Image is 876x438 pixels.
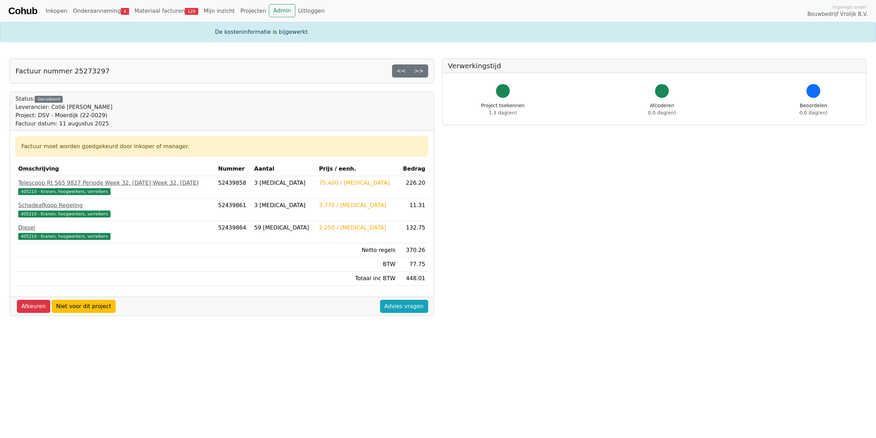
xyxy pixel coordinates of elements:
div: 3.770 / [MEDICAL_DATA] [319,201,395,210]
span: Ingelogd onder: [833,4,868,10]
td: Totaal inc BTW [316,272,398,286]
td: Netto regels [316,243,398,257]
td: 52439858 [215,176,252,198]
div: 75.400 / [MEDICAL_DATA] [319,179,395,187]
td: 11.31 [398,198,428,221]
div: Project: DSV - Moerdijk (22-0029) [15,111,113,120]
div: Factuur moet worden goedgekeurd door inkoper of manager. [21,142,422,151]
td: 226.20 [398,176,428,198]
div: 2.250 / [MEDICAL_DATA] [319,224,395,232]
div: Factuur datum: 11 augustus 2025 [15,120,113,128]
h5: Factuur nummer 25273297 [15,67,110,75]
div: Status: [15,95,113,128]
a: Mijn inzicht [201,4,238,18]
a: >> [410,64,428,78]
div: 3 [MEDICAL_DATA] [254,179,314,187]
div: Gecodeerd [35,96,63,103]
td: 52439861 [215,198,252,221]
th: Aantal [252,162,316,176]
a: Admin [269,4,295,17]
span: 405210 - Kranen, hoogwerkers, verreikers [18,188,110,195]
span: 0.0 dag(en) [648,110,676,115]
span: Bouwbedrijf Vrolijk B.V. [807,10,868,18]
span: 128 [185,8,198,15]
span: 1.3 dag(en) [489,110,517,115]
td: 448.01 [398,272,428,286]
a: Projecten [238,4,269,18]
th: Prijs / eenh. [316,162,398,176]
div: Leverancier: Collé [PERSON_NAME] [15,103,113,111]
td: BTW [316,257,398,272]
a: Niet voor dit project [52,300,116,313]
div: Schadeafkoop Regeling [18,201,213,210]
a: Uitloggen [295,4,327,18]
a: Inkopen [43,4,70,18]
a: Afkeuren [17,300,50,313]
a: Onderaanneming4 [70,4,132,18]
a: Telescoop Rt S65 9827 Periode Week 32, [DATE] Week 32, [DATE]405210 - Kranen, hoogwerkers, verrei... [18,179,213,195]
a: Schadeafkoop Regeling405210 - Kranen, hoogwerkers, verreikers [18,201,213,218]
a: Materiaal facturen128 [132,4,201,18]
div: Afcoderen [648,102,676,116]
td: 132.75 [398,221,428,243]
th: Nummer [215,162,252,176]
td: 77.75 [398,257,428,272]
td: 52439864 [215,221,252,243]
a: Diesel405210 - Kranen, hoogwerkers, verreikers [18,224,213,240]
h5: Verwerkingstijd [448,62,861,70]
div: De kosteninformatie is bijgewerkt [211,28,665,36]
a: Cohub [8,3,37,19]
div: Project toekennen [481,102,525,116]
span: 0.0 dag(en) [800,110,827,115]
div: Telescoop Rt S65 9827 Periode Week 32, [DATE] Week 32, [DATE] [18,179,213,187]
div: Diesel [18,224,213,232]
div: 59 [MEDICAL_DATA] [254,224,314,232]
a: Advies vragen [380,300,428,313]
div: Beoordelen [800,102,827,116]
div: 3 [MEDICAL_DATA] [254,201,314,210]
span: 405210 - Kranen, hoogwerkers, verreikers [18,211,110,217]
span: 4 [121,8,129,15]
span: 405210 - Kranen, hoogwerkers, verreikers [18,233,110,240]
a: << [392,64,410,78]
td: 370.26 [398,243,428,257]
th: Bedrag [398,162,428,176]
th: Omschrijving [15,162,215,176]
